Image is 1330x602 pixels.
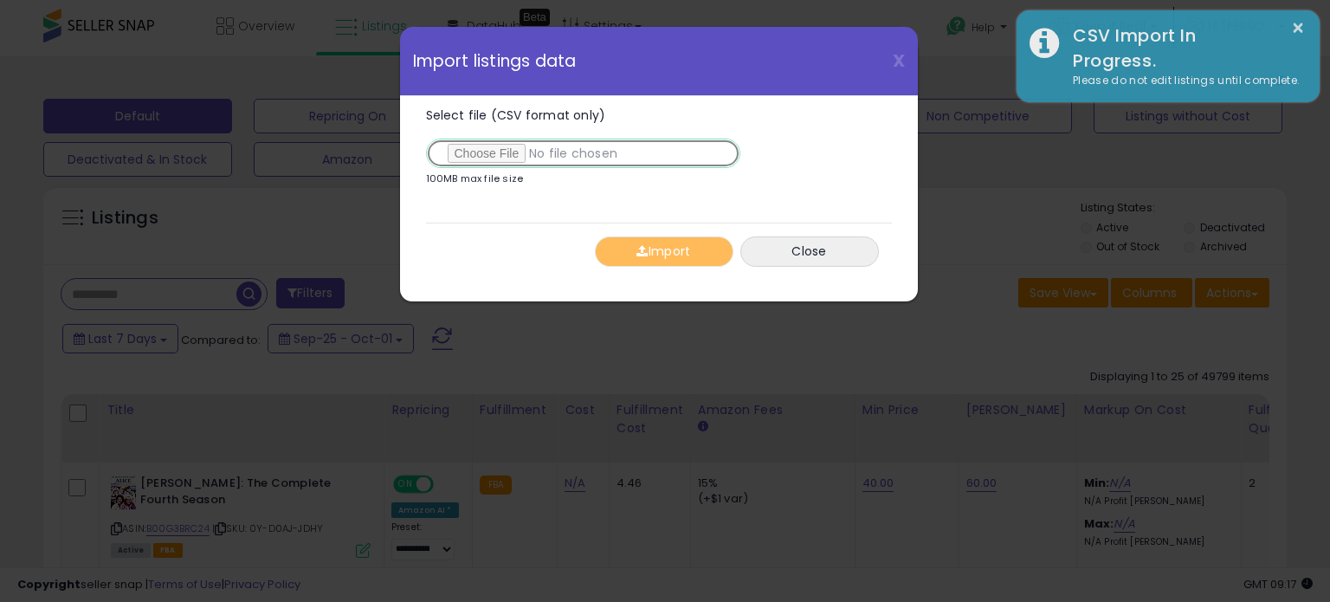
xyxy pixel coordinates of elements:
span: Select file (CSV format only) [426,107,606,124]
span: X [893,49,905,73]
button: × [1291,17,1305,39]
p: 100MB max file size [426,174,524,184]
span: Import listings data [413,53,577,69]
div: CSV Import In Progress. [1060,23,1307,73]
button: Import [595,236,733,267]
button: Close [740,236,879,267]
div: Please do not edit listings until complete. [1060,73,1307,89]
